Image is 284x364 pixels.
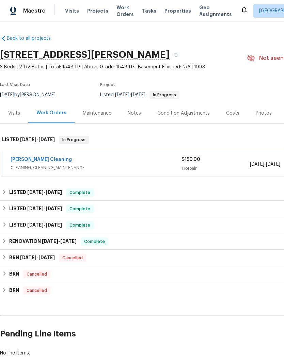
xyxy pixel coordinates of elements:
div: 1 Repair [182,165,250,172]
a: [PERSON_NAME] Cleaning [11,157,72,162]
h6: LISTED [9,205,62,213]
div: Notes [128,110,141,117]
div: Condition Adjustments [157,110,210,117]
span: Listed [100,93,179,97]
span: - [20,137,55,142]
span: [DATE] [27,206,44,211]
span: Visits [65,7,79,14]
h6: LISTED [9,188,62,197]
span: - [42,239,77,244]
span: Cancelled [24,271,50,278]
span: [DATE] [20,255,36,260]
span: Complete [67,189,93,196]
h6: BRN [9,254,55,262]
span: [DATE] [42,239,58,244]
span: [DATE] [38,137,55,142]
span: - [27,206,62,211]
span: [DATE] [115,93,129,97]
h6: RENOVATION [9,237,77,246]
div: Visits [8,110,20,117]
span: Complete [67,222,93,229]
span: - [20,255,55,260]
span: Project [100,83,115,87]
span: - [27,222,62,227]
span: [DATE] [60,239,77,244]
span: [DATE] [266,162,280,167]
h6: BRN [9,286,19,295]
span: - [27,190,62,195]
span: Geo Assignments [199,4,232,18]
span: [DATE] [46,222,62,227]
span: - [250,161,280,168]
span: CLEANING, CLEANING_MAINTENANCE [11,164,182,171]
div: Maintenance [83,110,111,117]
span: Complete [81,238,108,245]
span: [DATE] [46,190,62,195]
span: [DATE] [20,137,36,142]
span: Tasks [142,9,156,13]
span: $150.00 [182,157,200,162]
h6: LISTED [9,221,62,229]
h6: LISTED [2,136,55,144]
span: Cancelled [60,254,85,261]
span: In Progress [60,136,88,143]
span: Maestro [23,7,46,14]
h6: BRN [9,270,19,278]
div: Photos [256,110,272,117]
span: Properties [164,7,191,14]
span: Work Orders [116,4,134,18]
span: [DATE] [27,190,44,195]
span: - [115,93,145,97]
span: [DATE] [27,222,44,227]
span: Projects [87,7,108,14]
div: Work Orders [36,110,66,116]
span: Cancelled [24,287,50,294]
button: Copy Address [170,49,182,61]
span: Complete [67,205,93,212]
span: [DATE] [46,206,62,211]
span: [DATE] [131,93,145,97]
div: Costs [226,110,239,117]
span: [DATE] [250,162,264,167]
span: In Progress [150,93,179,97]
span: [DATE] [38,255,55,260]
